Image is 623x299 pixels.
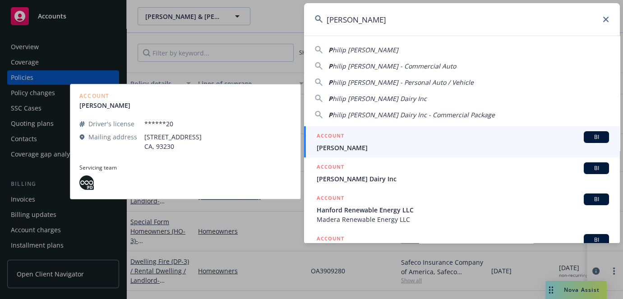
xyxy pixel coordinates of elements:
span: P [328,94,332,103]
a: ACCOUNTBI[PERSON_NAME] [304,126,620,157]
span: P [328,78,332,87]
span: BI [587,164,605,172]
span: BI [587,133,605,141]
h5: ACCOUNT [317,193,344,204]
h5: ACCOUNT [317,162,344,173]
a: ACCOUNTBI [304,229,620,260]
span: hilip [PERSON_NAME] - Commercial Auto [332,62,456,70]
input: Search... [304,3,620,36]
h5: ACCOUNT [317,131,344,142]
span: BI [587,195,605,203]
span: hilip [PERSON_NAME] Dairy Inc - Commercial Package [332,110,495,119]
span: [PERSON_NAME] Dairy Inc [317,174,609,184]
span: BI [587,236,605,244]
span: P [328,46,332,54]
span: Hanford Renewable Energy LLC [317,205,609,215]
a: ACCOUNTBI[PERSON_NAME] Dairy Inc [304,157,620,189]
span: hilip [PERSON_NAME] - Personal Auto / Vehicle [332,78,474,87]
span: P [328,110,332,119]
span: hilip [PERSON_NAME] Dairy Inc [332,94,427,103]
span: [PERSON_NAME] [317,143,609,152]
span: Madera Renewable Energy LLC [317,215,609,224]
span: P [328,62,332,70]
a: ACCOUNTBIHanford Renewable Energy LLCMadera Renewable Energy LLC [304,189,620,229]
h5: ACCOUNT [317,234,344,245]
span: hilip [PERSON_NAME] [332,46,398,54]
